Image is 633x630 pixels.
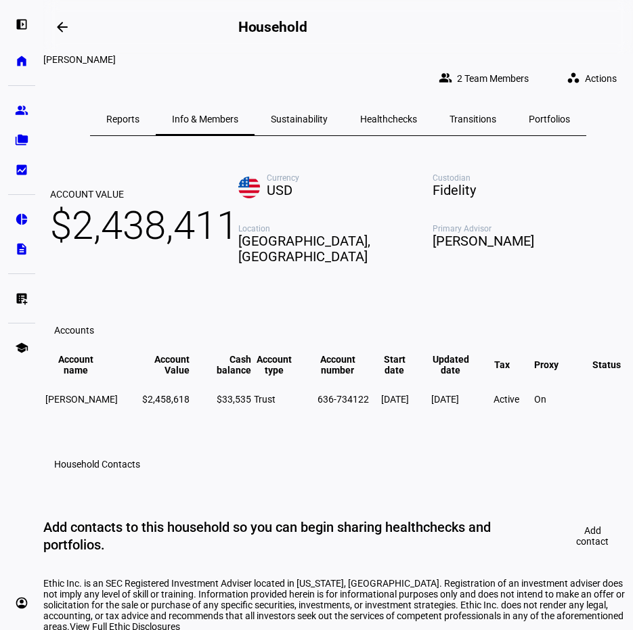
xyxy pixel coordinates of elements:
[494,394,519,405] span: Active
[433,233,627,249] span: [PERSON_NAME]
[238,224,433,233] span: Location
[267,173,433,183] span: Currency
[433,183,627,198] span: Fidelity
[8,47,35,74] a: home
[15,596,28,610] eth-mat-symbol: account_circle
[433,173,627,183] span: Custodian
[15,104,28,117] eth-mat-symbol: group
[43,518,536,554] div: Add contacts to this household so you can begin sharing healthchecks and portfolios.
[271,114,328,124] span: Sustainability
[428,65,545,92] button: 2 Team Members
[15,212,28,226] eth-mat-symbol: pie_chart
[534,394,546,405] span: On
[43,54,633,65] div: Janine Firpo
[54,325,94,336] eth-data-table-title: Accounts
[15,18,28,31] eth-mat-symbol: left_panel_open
[54,459,140,470] h3: Household Contacts
[545,65,633,92] eth-quick-actions: Actions
[529,114,570,124] span: Portfolios
[8,206,35,233] a: pie_chart
[254,354,315,376] span: Account type
[238,233,433,265] span: [GEOGRAPHIC_DATA], [GEOGRAPHIC_DATA]
[8,156,35,183] a: bid_landscape
[254,394,276,405] span: Trust
[267,183,433,198] span: USD
[15,133,28,147] eth-mat-symbol: folder_copy
[433,224,627,233] span: Primary Advisor
[318,354,378,376] span: Account number
[450,114,496,124] span: Transitions
[457,65,529,92] span: 2 Team Members
[192,354,251,376] span: Cash balance
[534,359,579,370] span: Proxy
[439,71,452,85] mat-icon: group
[494,359,530,370] span: Tax
[431,354,492,376] span: Updated date
[8,127,35,154] a: folder_copy
[50,200,238,250] span: $2,438,411
[15,163,28,177] eth-mat-symbol: bid_landscape
[552,522,633,549] button: Add contact
[381,354,429,376] span: Start date
[15,341,28,355] eth-mat-symbol: school
[130,354,190,376] span: Account Value
[585,65,617,92] span: Actions
[556,65,633,92] button: Actions
[45,394,118,405] span: [PERSON_NAME]
[360,114,417,124] span: Healthchecks
[15,242,28,256] eth-mat-symbol: description
[582,359,631,370] span: Status
[569,525,617,547] span: Add contact
[142,394,190,405] span: $2,458,618
[50,188,238,200] span: Account Value
[238,19,307,35] h2: Household
[15,54,28,68] eth-mat-symbol: home
[15,292,28,305] eth-mat-symbol: list_alt_add
[431,378,492,421] td: [DATE]
[106,114,139,124] span: Reports
[318,394,369,405] span: 636-734122
[8,97,35,124] a: group
[217,394,251,405] span: $33,535
[8,235,35,263] a: description
[380,378,429,421] td: [DATE]
[45,354,127,376] span: Account name
[172,114,238,124] span: Info & Members
[54,19,70,35] mat-icon: arrow_backwards
[567,71,580,85] mat-icon: workspaces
